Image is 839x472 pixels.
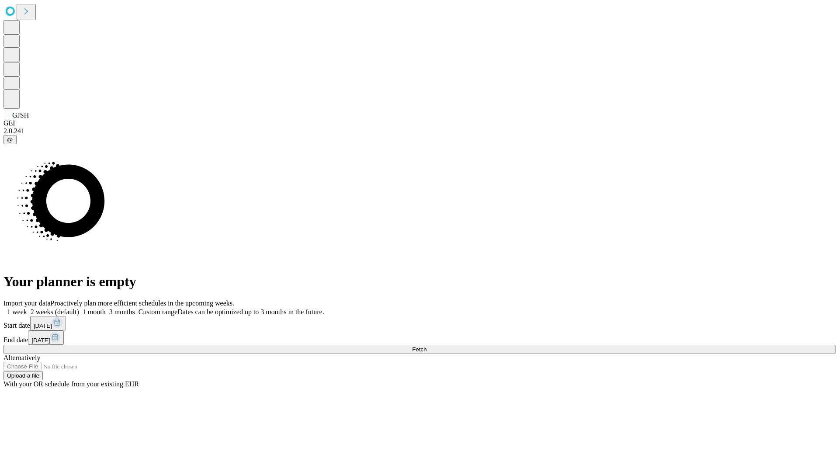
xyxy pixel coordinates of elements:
div: End date [3,330,836,345]
button: Upload a file [3,371,43,380]
span: Fetch [412,346,426,353]
div: 2.0.241 [3,127,836,135]
span: Import your data [3,299,51,307]
h1: Your planner is empty [3,274,836,290]
span: @ [7,136,13,143]
span: Proactively plan more efficient schedules in the upcoming weeks. [51,299,234,307]
div: GEI [3,119,836,127]
span: Custom range [139,308,177,316]
span: With your OR schedule from your existing EHR [3,380,139,388]
span: 1 month [83,308,106,316]
span: 3 months [109,308,135,316]
span: 1 week [7,308,27,316]
span: [DATE] [31,337,50,344]
button: @ [3,135,17,144]
span: Alternatively [3,354,40,361]
span: 2 weeks (default) [31,308,79,316]
div: Start date [3,316,836,330]
span: [DATE] [34,323,52,329]
button: [DATE] [30,316,66,330]
button: [DATE] [28,330,64,345]
span: GJSH [12,111,29,119]
button: Fetch [3,345,836,354]
span: Dates can be optimized up to 3 months in the future. [177,308,324,316]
